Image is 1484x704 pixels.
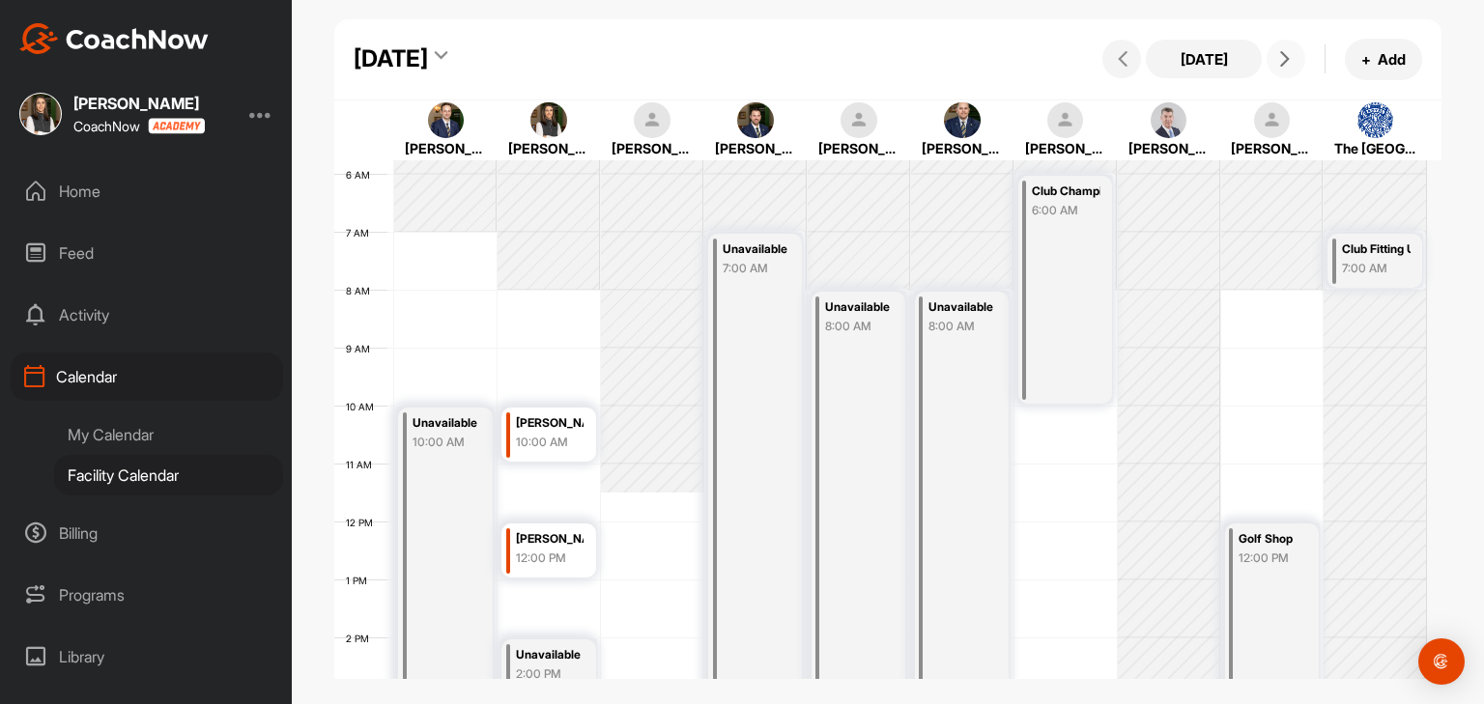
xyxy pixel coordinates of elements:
img: square_21a52c34a1b27affb0df1d7893c918db.jpg [1357,102,1394,139]
div: [PERSON_NAME] [818,138,899,158]
span: + [1361,49,1371,70]
div: 7:00 AM [1342,260,1411,277]
img: square_b7f20754f9f8f6eaa06991cc1baa4178.jpg [1151,102,1187,139]
div: Calendar [11,352,283,401]
div: 8:00 AM [825,318,894,335]
div: 12 PM [334,517,392,528]
div: The [GEOGRAPHIC_DATA] [1334,138,1415,158]
div: Billing [11,509,283,557]
img: square_50820e9176b40dfe1a123c7217094fa9.jpg [737,102,774,139]
div: [PERSON_NAME] [405,138,486,158]
div: 7 AM [334,227,388,239]
img: square_default-ef6cabf814de5a2bf16c804365e32c732080f9872bdf737d349900a9daf73cf9.png [1047,102,1084,139]
div: 8 AM [334,285,389,296]
div: 1 PM [334,575,386,586]
div: Unavailable [723,239,791,261]
div: [PERSON_NAME] [508,138,589,158]
div: 12:00 PM [1239,549,1307,567]
img: square_default-ef6cabf814de5a2bf16c804365e32c732080f9872bdf737d349900a9daf73cf9.png [841,102,877,139]
div: Home [11,167,283,215]
img: square_318c742b3522fe015918cc0bd9a1d0e8.jpg [530,102,567,139]
img: square_default-ef6cabf814de5a2bf16c804365e32c732080f9872bdf737d349900a9daf73cf9.png [1254,102,1291,139]
div: 6:00 AM [1032,202,1100,219]
div: 7:00 AM [723,260,791,277]
div: 2 PM [334,633,388,644]
div: Facility Calendar [54,455,283,495]
div: [PERSON_NAME] [1128,138,1210,158]
div: 9 AM [334,343,389,354]
div: [PERSON_NAME] [1231,138,1312,158]
img: CoachNow [19,23,209,54]
div: Unavailable [825,296,894,319]
div: Club Championship [1032,181,1100,203]
div: 10:00 AM [516,434,585,451]
div: Club Fitting Use Only [1342,239,1411,261]
div: [PERSON_NAME] [516,412,585,435]
div: Unavailable [413,412,481,435]
div: 8:00 AM [928,318,997,335]
div: [DATE] [354,42,428,76]
div: Library [11,633,283,681]
img: square_79f6e3d0e0224bf7dac89379f9e186cf.jpg [944,102,981,139]
div: Activity [11,291,283,339]
button: [DATE] [1146,40,1262,78]
div: Golf Shop [1239,528,1307,550]
div: 10 AM [334,401,393,412]
button: +Add [1345,39,1422,80]
img: CoachNow acadmey [148,118,205,134]
div: [PERSON_NAME] [922,138,1003,158]
div: [PERSON_NAME] [73,96,205,111]
div: 10:00 AM [413,434,481,451]
div: [PERSON_NAME] [612,138,693,158]
div: [PERSON_NAME] [715,138,796,158]
div: Open Intercom Messenger [1418,638,1465,685]
div: CoachNow [73,118,205,134]
div: [PERSON_NAME] [516,528,585,550]
div: Programs [11,571,283,619]
div: Feed [11,229,283,277]
img: square_318c742b3522fe015918cc0bd9a1d0e8.jpg [19,93,62,135]
div: 11 AM [334,459,391,470]
div: My Calendar [54,414,283,455]
div: Unavailable [516,644,585,666]
div: Unavailable [928,296,997,319]
div: 12:00 PM [516,549,585,567]
div: 6 AM [334,169,389,181]
img: square_bee3fa92a6c3014f3bfa0d4fe7d50730.jpg [428,102,465,139]
div: 2:00 PM [516,665,585,683]
div: [PERSON_NAME] [1025,138,1106,158]
img: square_default-ef6cabf814de5a2bf16c804365e32c732080f9872bdf737d349900a9daf73cf9.png [634,102,671,139]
